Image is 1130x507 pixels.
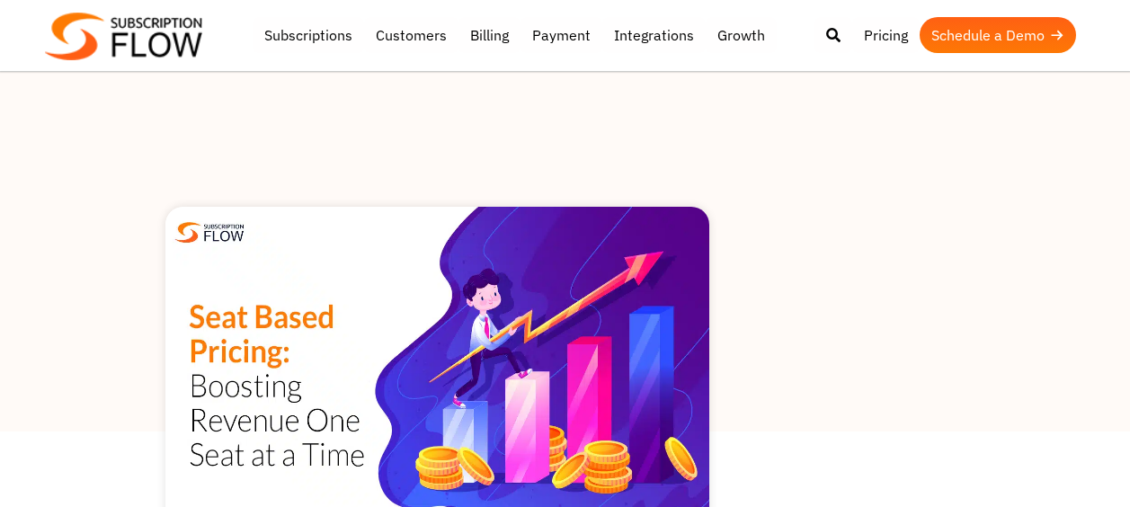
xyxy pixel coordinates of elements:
a: Customers [364,17,458,53]
a: Pricing [852,17,920,53]
a: Subscriptions [253,17,364,53]
img: Subscriptionflow [45,13,202,60]
a: Schedule a Demo [920,17,1076,53]
a: Growth [706,17,777,53]
a: Payment [521,17,602,53]
a: Billing [458,17,521,53]
a: Integrations [602,17,706,53]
